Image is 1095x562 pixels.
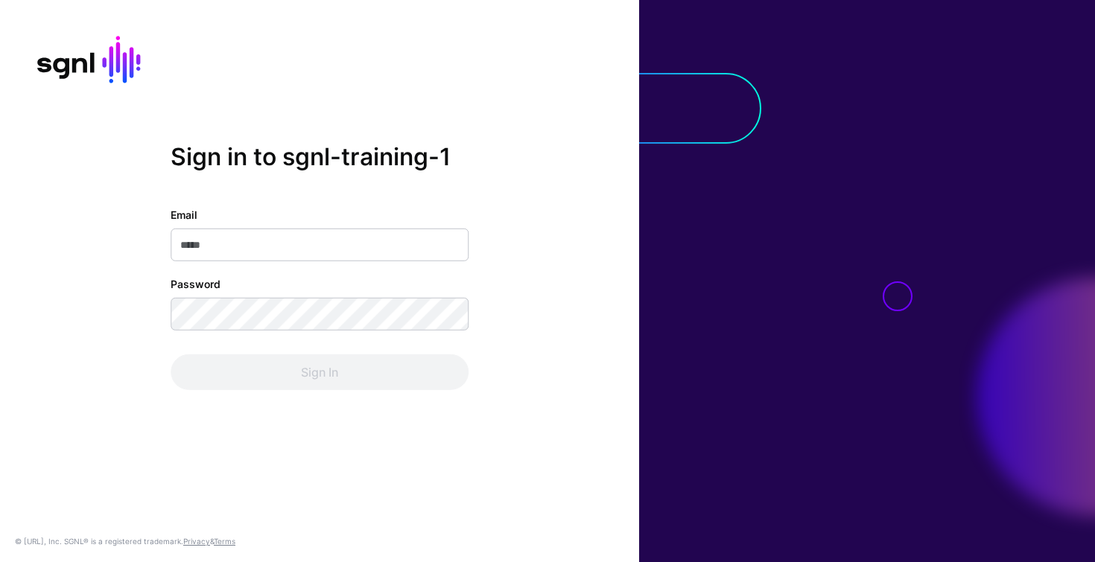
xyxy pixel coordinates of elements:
div: © [URL], Inc. SGNL® is a registered trademark. & [15,535,235,547]
label: Email [171,207,197,223]
label: Password [171,276,220,292]
a: Privacy [183,537,210,546]
h2: Sign in to sgnl-training-1 [171,142,469,170]
a: Terms [214,537,235,546]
